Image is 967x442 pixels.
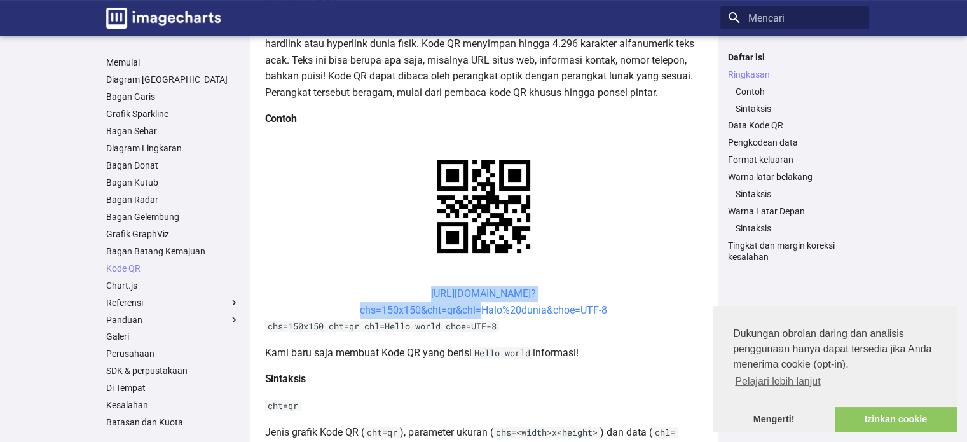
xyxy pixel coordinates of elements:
[106,177,158,188] font: Bagan Kutub
[736,104,771,114] font: Sintaksis
[265,426,364,438] font: Jenis grafik Kode QR (
[728,206,805,216] font: Warna Latar Depan
[106,212,179,222] font: Bagan Gelembung
[106,142,240,154] a: Diagram Lingkaran
[106,349,154,359] font: Perusahaan
[106,246,205,256] font: Bagan Batang Kemajuan
[106,160,240,171] a: Bagan Donat
[106,229,169,239] font: Grafik GraphViz
[728,137,861,148] a: Pengkodean data
[106,160,158,170] font: Bagan Donat
[733,372,823,391] a: pelajari lebih lanjut tentang cookie
[106,245,240,257] a: Bagan Batang Kemajuan
[265,113,297,125] font: Contoh
[728,171,861,183] a: Warna latar belakang
[735,376,820,387] font: Pelajari lebih lanjut
[733,328,931,369] font: Dukungan obrolan daring dan analisis penggunaan hanya dapat tersedia jika Anda menerima cookie (o...
[835,407,957,432] a: izinkan cookie
[101,3,226,34] a: Dokumentasi Bagan Gambar
[106,126,157,136] font: Bagan Sebar
[728,69,861,80] a: Ringkasan
[736,223,771,233] font: Sintaksis
[728,172,813,182] font: Warna latar belakang
[106,280,137,291] font: Chart.js
[106,331,129,342] font: Galeri
[106,195,158,205] font: Bagan Radar
[720,6,869,29] input: Mencari
[265,400,301,411] code: cht=qr
[106,400,148,410] font: Kesalahan
[106,92,155,102] font: Bagan Garis
[865,414,927,424] font: Izinkan cookie
[265,321,499,332] code: chs=150x150 cht=qr chl=Hello world choe=UTF-8
[106,366,188,376] font: SDK & perpustakaan
[713,306,957,432] div: persetujuan cookie
[106,143,182,153] font: Diagram Lingkaran
[728,154,861,165] a: Format keluaran
[106,211,240,223] a: Bagan Gelembung
[106,315,142,325] font: Panduan
[736,86,765,97] font: Contoh
[106,382,240,394] a: Di Tempat
[728,155,793,165] font: Format keluaran
[265,373,306,385] font: Sintaksis
[736,188,861,200] a: Sintaksis
[728,137,798,148] font: Pengkodean data
[728,223,861,234] nav: Warna Latar Depan
[728,52,765,62] font: Daftar isi
[265,347,472,359] font: Kami baru saja membuat Kode QR yang berisi
[106,125,240,137] a: Bagan Sebar
[472,347,533,359] code: Hello world
[106,263,240,274] a: Kode QR
[106,383,146,393] font: Di Tempat
[106,8,221,29] img: logo
[106,331,240,342] a: Galeri
[728,240,835,262] font: Tingkat dan margin koreksi kesalahan
[106,417,183,427] font: Batasan dan Kuota
[431,287,536,300] font: [URL][DOMAIN_NAME]?
[106,365,240,376] a: SDK & perpustakaan
[106,298,143,308] font: Referensi
[736,86,861,97] a: Contoh
[736,223,861,234] a: Sintaksis
[728,86,861,114] nav: Ringkasan
[106,228,240,240] a: Grafik GraphViz
[728,240,861,263] a: Tingkat dan margin koreksi kesalahan
[400,426,493,438] font: ), parameter ukuran (
[533,347,579,359] font: informasi!
[106,91,240,102] a: Bagan Garis
[106,109,168,119] font: Grafik Sparkline
[753,414,795,424] font: Mengerti!
[106,194,240,205] a: Bagan Radar
[106,399,240,411] a: Kesalahan
[265,21,694,98] font: Kode QR adalah jenis kode batang dua dimensi yang populer. Kode ini juga dikenal sebagai hardlink...
[415,137,552,275] img: bagan
[493,427,600,438] code: chs=<width>x<height>
[106,74,228,85] font: Diagram [GEOGRAPHIC_DATA]
[736,103,861,114] a: Sintaksis
[106,348,240,359] a: Perusahaan
[106,263,141,273] font: Kode QR
[106,177,240,188] a: Bagan Kutub
[728,188,861,200] nav: Warna latar belakang
[106,280,240,291] a: Chart.js
[736,189,771,199] font: Sintaksis
[106,108,240,120] a: Grafik Sparkline
[364,427,400,438] code: cht=qr
[728,205,861,217] a: Warna Latar Depan
[106,417,240,428] a: Batasan dan Kuota
[720,52,869,263] nav: Daftar isi
[106,74,240,85] a: Diagram [GEOGRAPHIC_DATA]
[106,57,240,68] a: Memulai
[713,407,835,432] a: abaikan pesan cookie
[106,57,140,67] font: Memulai
[728,120,861,131] a: Data Kode QR
[360,287,607,316] a: [URL][DOMAIN_NAME]?chs=150x150&cht=qr&chl=Halo%20dunia&choe=UTF-8
[728,120,783,130] font: Data Kode QR
[360,304,607,316] font: chs=150x150&cht=qr&chl=Halo%20dunia&choe=UTF-8
[728,69,770,79] font: Ringkasan
[600,426,652,438] font: ) dan data (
